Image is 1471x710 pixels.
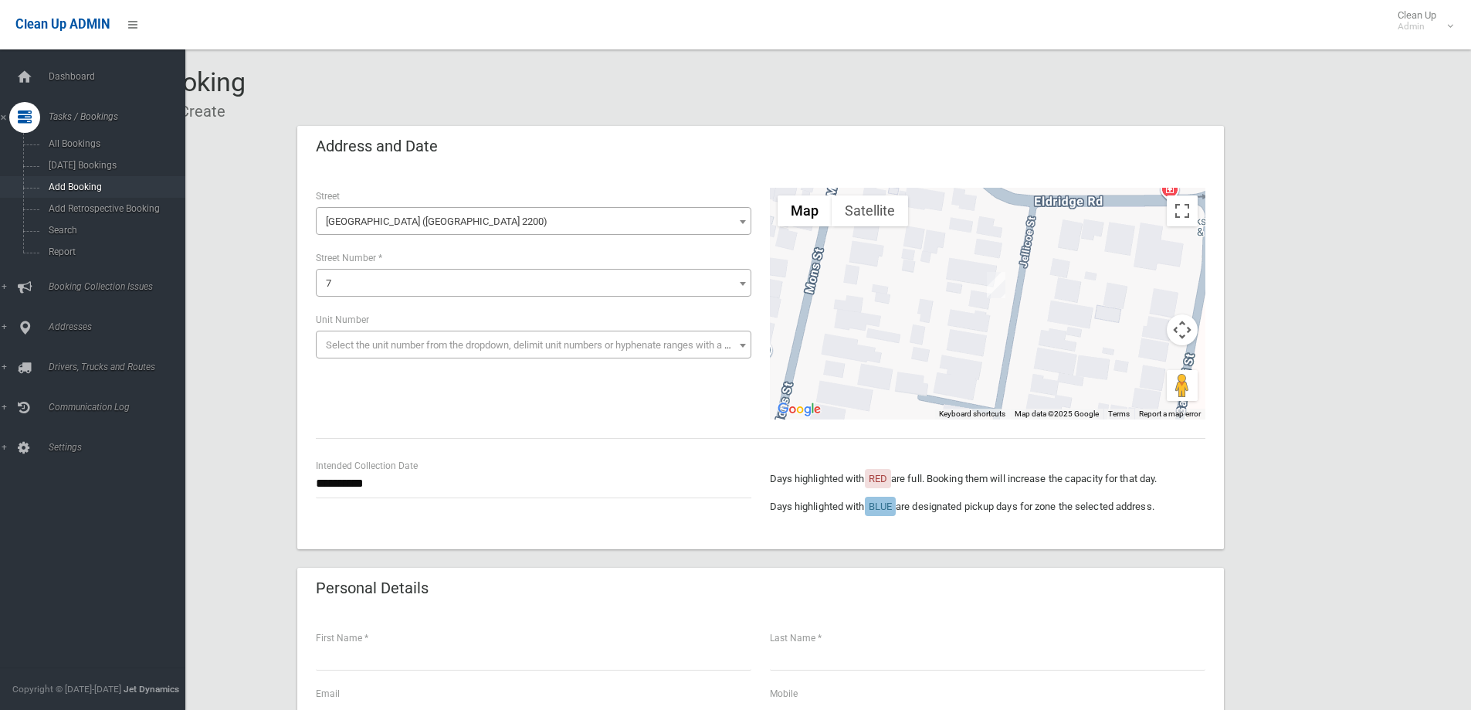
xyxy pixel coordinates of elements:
[15,17,110,32] span: Clean Up ADMIN
[770,498,1205,516] p: Days highlighted with are designated pickup days for zone the selected address.
[44,442,197,453] span: Settings
[44,321,197,332] span: Addresses
[320,211,747,233] span: Jellicoe Street (CONDELL PARK 2200)
[770,470,1205,488] p: Days highlighted with are full. Booking them will increase the capacity for that day.
[869,501,892,512] span: BLUE
[12,684,121,695] span: Copyright © [DATE]-[DATE]
[869,473,887,484] span: RED
[316,269,751,297] span: 7
[832,195,908,226] button: Show satellite imagery
[778,195,832,226] button: Show street map
[320,273,747,294] span: 7
[44,281,197,292] span: Booking Collection Issues
[44,111,197,122] span: Tasks / Bookings
[326,339,758,351] span: Select the unit number from the dropdown, delimit unit numbers or hyphenate ranges with a comma
[1390,9,1452,32] span: Clean Up
[1139,409,1201,418] a: Report a map error
[987,272,1005,298] div: 7 Jellicoe Street, CONDELL PARK NSW 2200
[44,138,184,149] span: All Bookings
[44,203,184,214] span: Add Retrospective Booking
[774,399,825,420] img: Google
[316,207,751,235] span: Jellicoe Street (CONDELL PARK 2200)
[939,409,1005,420] button: Keyboard shortcuts
[44,160,184,171] span: [DATE] Bookings
[44,182,184,192] span: Add Booking
[44,71,197,82] span: Dashboard
[44,246,184,257] span: Report
[297,131,456,161] header: Address and Date
[297,573,447,603] header: Personal Details
[1167,195,1198,226] button: Toggle fullscreen view
[1167,370,1198,401] button: Drag Pegman onto the map to open Street View
[774,399,825,420] a: Open this area in Google Maps (opens a new window)
[44,362,197,372] span: Drivers, Trucks and Routes
[1108,409,1130,418] a: Terms (opens in new tab)
[124,684,179,695] strong: Jet Dynamics
[1398,21,1436,32] small: Admin
[326,277,331,289] span: 7
[44,225,184,236] span: Search
[1015,409,1099,418] span: Map data ©2025 Google
[1167,314,1198,345] button: Map camera controls
[168,97,225,126] li: Create
[44,402,197,413] span: Communication Log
